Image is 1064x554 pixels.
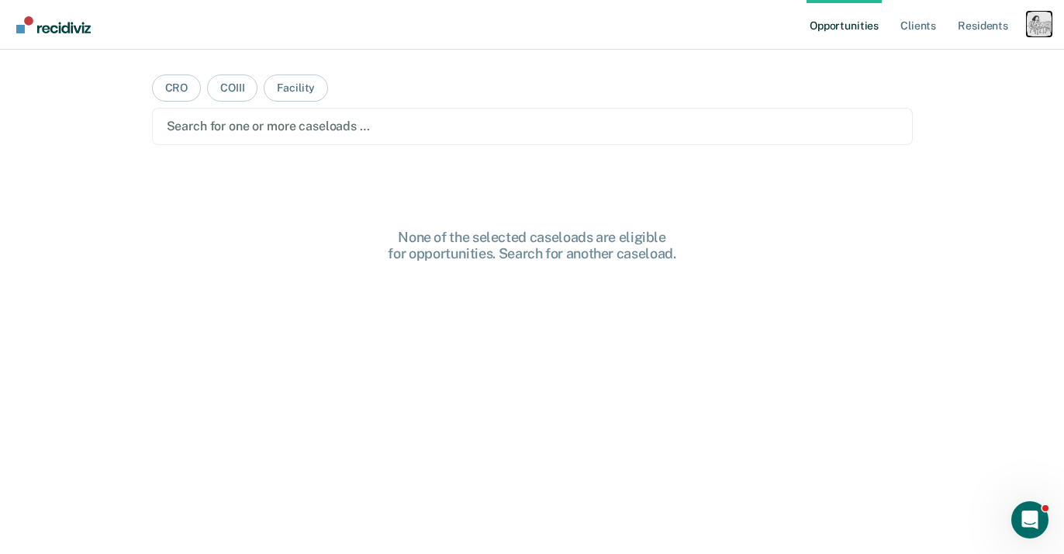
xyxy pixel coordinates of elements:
[284,229,780,262] div: None of the selected caseloads are eligible for opportunities. Search for another caseload.
[264,74,328,102] button: Facility
[16,16,91,33] img: Recidiviz
[1011,501,1048,538] iframe: Intercom live chat
[1027,12,1052,36] button: Profile dropdown button
[207,74,257,102] button: COIII
[152,74,202,102] button: CRO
